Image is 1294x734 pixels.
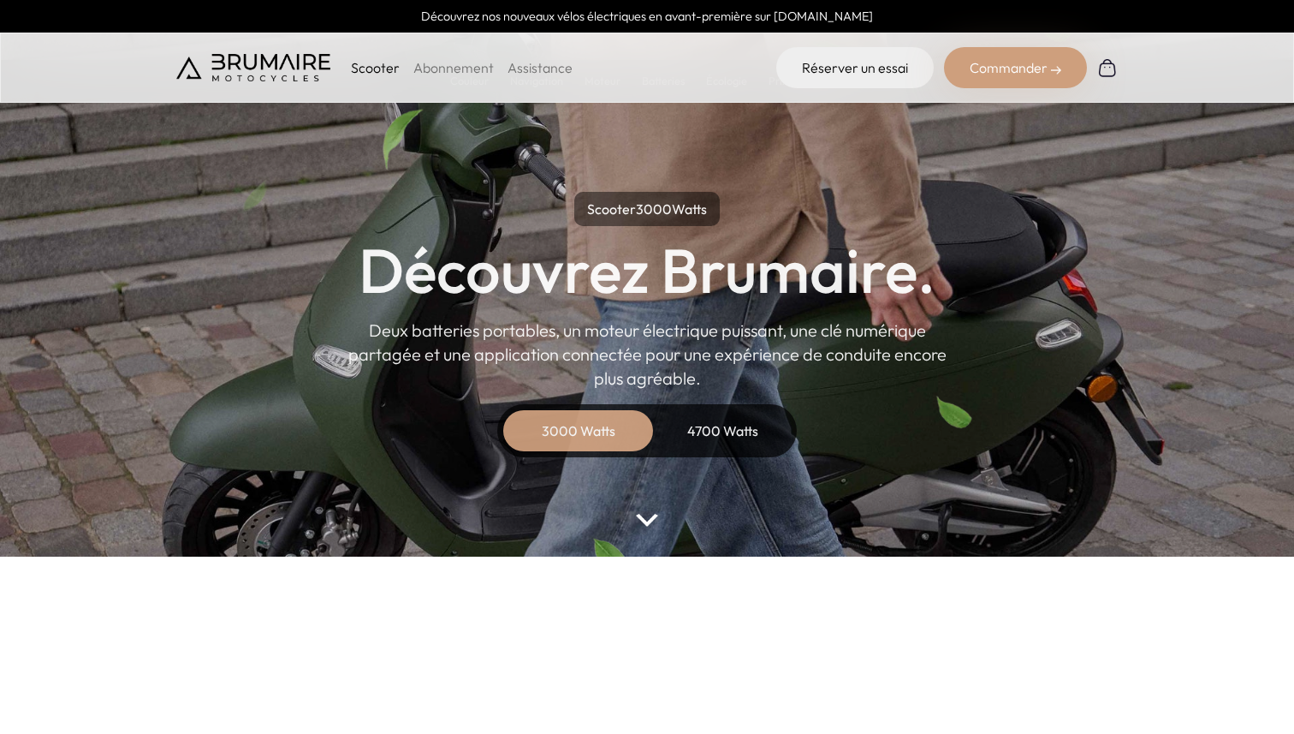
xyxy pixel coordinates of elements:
div: Commander [944,47,1087,88]
img: right-arrow-2.png [1051,65,1061,75]
p: Scooter [351,57,400,78]
span: 3000 [636,200,672,218]
div: 4700 Watts [654,410,791,451]
p: Deux batteries portables, un moteur électrique puissant, une clé numérique partagée et une applic... [347,319,947,391]
img: Brumaire Motocycles [176,54,330,81]
a: Abonnement [413,59,494,76]
h1: Découvrez Brumaire. [359,240,935,301]
img: arrow-bottom.png [636,514,658,527]
a: Assistance [508,59,573,76]
a: Réserver un essai [776,47,934,88]
div: 3000 Watts [510,410,647,451]
p: Scooter Watts [574,192,720,226]
img: Panier [1097,57,1118,78]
